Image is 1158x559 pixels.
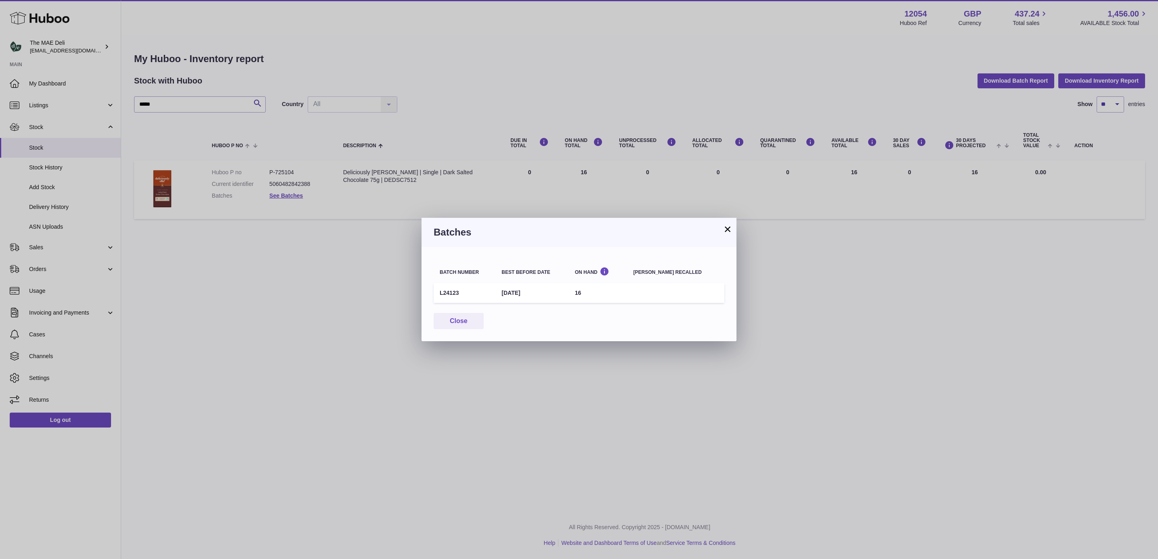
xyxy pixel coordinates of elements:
div: On Hand [575,267,621,275]
div: [PERSON_NAME] recalled [634,270,718,275]
td: [DATE] [495,283,569,303]
div: Batch number [440,270,489,275]
div: Best before date [501,270,562,275]
td: 16 [569,283,627,303]
td: L24123 [434,283,495,303]
button: × [723,224,732,234]
h3: Batches [434,226,724,239]
button: Close [434,313,484,330]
